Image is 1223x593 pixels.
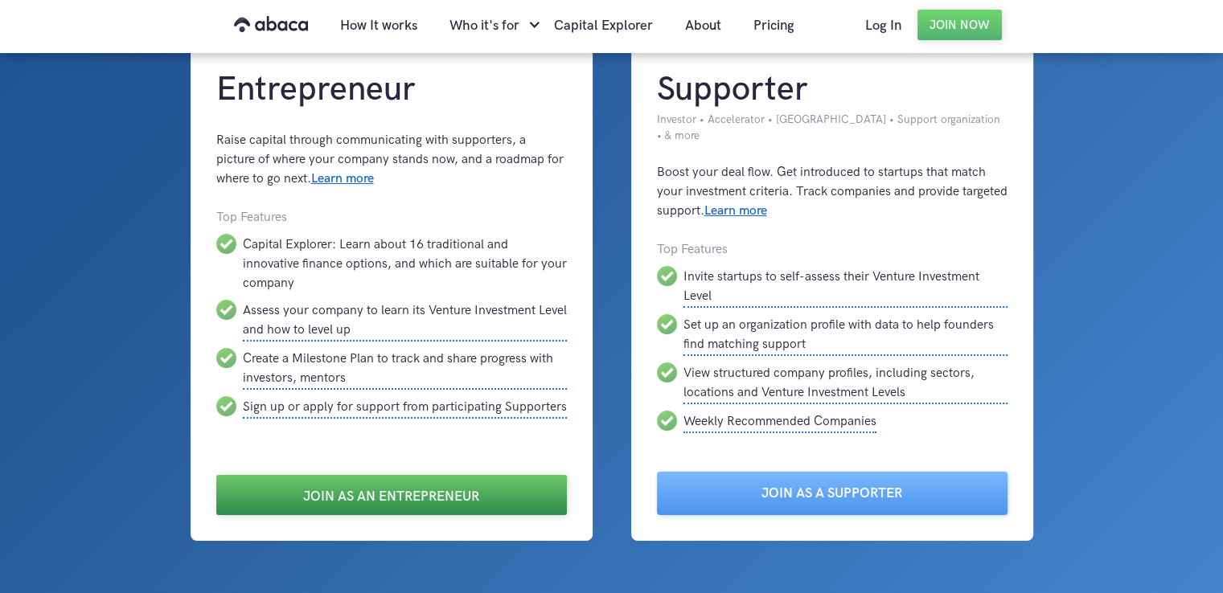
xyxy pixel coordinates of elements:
div: Create a Milestone Plan to track and share progress with investors, mentors [243,348,567,390]
h1: Supporter [657,68,1008,112]
a: Learn more [704,203,767,219]
a: Learn more [311,171,374,186]
div: Set up an organization profile with data to help founders find matching support [683,314,1008,356]
div: Sign up or apply for support from participating Supporters [243,396,567,419]
div: Top Features [657,240,1008,260]
div: Boost your deal flow. Get introduced to startups that match your investment criteria. Track compa... [657,163,1008,221]
div: View structured company profiles, including sectors, locations and Venture Investment Levels [683,362,1008,404]
h1: Entrepreneur [216,68,567,112]
div: Weekly Recommended Companies [683,411,876,433]
div: Assess your company to learn its Venture Investment Level and how to level up [243,300,567,341]
a: Join as an Entrepreneur [216,475,567,515]
a: Join Now [917,10,1002,40]
a: Join as a Supporter [657,472,1008,515]
div: Invite startups to self-assess their Venture Investment Level [683,266,1008,308]
div: Investor • Accelerator • [GEOGRAPHIC_DATA] • Support organization • & more [657,112,1008,144]
div: Raise capital through communicating with supporters, a picture of where your company stands now, ... [216,131,567,189]
div: Capital Explorer: Learn about 16 traditional and innovative finance options, and which are suitab... [243,234,567,293]
div: Top Features [216,208,567,227]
